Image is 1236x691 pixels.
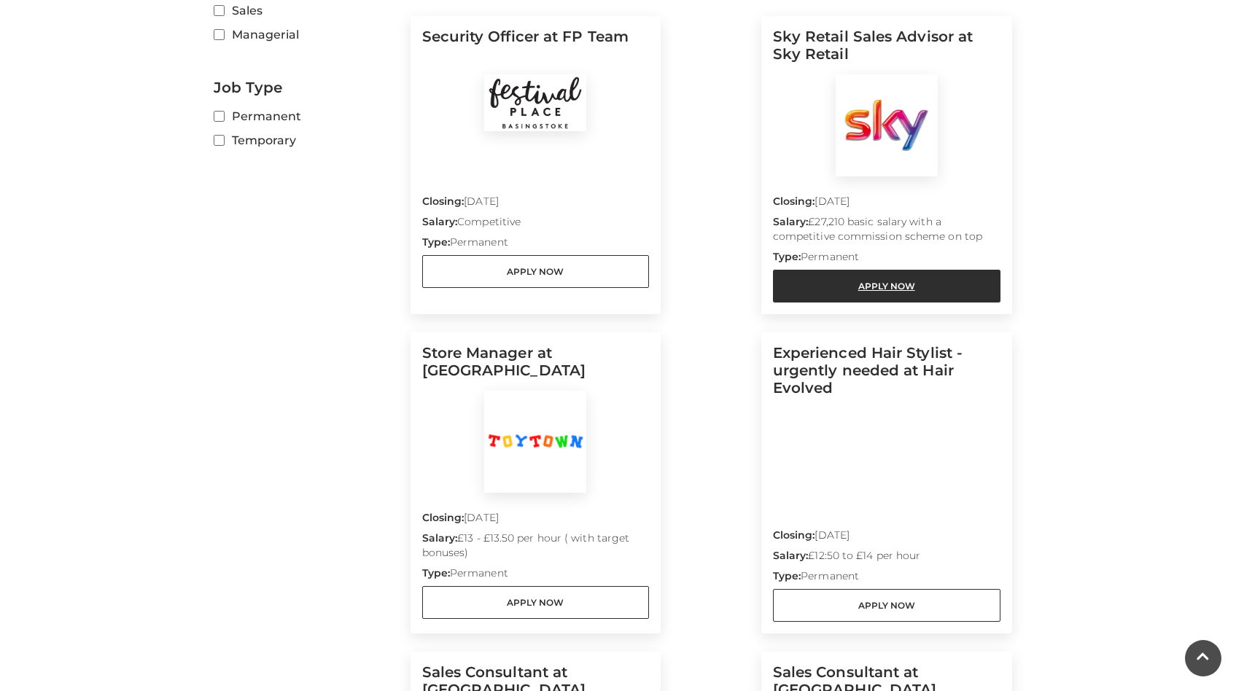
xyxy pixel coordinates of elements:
strong: Closing: [773,528,815,542]
strong: Salary: [422,215,458,228]
h5: Store Manager at [GEOGRAPHIC_DATA] [422,344,650,391]
p: [DATE] [773,528,1000,548]
h2: Job Type [214,79,400,96]
a: Apply Now [773,270,1000,302]
strong: Type: [422,566,450,579]
strong: Salary: [773,215,809,228]
label: Permanent [214,107,400,125]
img: Festival Place [484,74,586,131]
strong: Salary: [773,549,809,562]
strong: Salary: [422,531,458,544]
strong: Closing: [773,195,815,208]
p: Permanent [422,566,650,586]
p: [DATE] [422,510,650,531]
h5: Security Officer at FP Team [422,28,650,74]
p: £13 - £13.50 per hour ( with target bonuses) [422,531,650,566]
p: £12:50 to £14 per hour [773,548,1000,569]
strong: Type: [773,250,801,263]
p: Permanent [773,569,1000,589]
h5: Sky Retail Sales Advisor at Sky Retail [773,28,1000,74]
p: [DATE] [422,194,650,214]
p: Permanent [773,249,1000,270]
p: Permanent [422,235,650,255]
p: £27,210 basic salary with a competitive commission scheme on top [773,214,1000,249]
p: Competitive [422,214,650,235]
img: Toy Town [484,391,586,493]
img: Sky Retail [836,74,938,176]
p: [DATE] [773,194,1000,214]
a: Apply Now [773,589,1000,622]
strong: Closing: [422,195,465,208]
strong: Type: [422,235,450,249]
strong: Closing: [422,511,465,524]
label: Temporary [214,131,400,149]
label: Managerial [214,26,400,44]
a: Apply Now [422,255,650,288]
h5: Experienced Hair Stylist - urgently needed at Hair Evolved [773,344,1000,408]
label: Sales [214,1,400,20]
a: Apply Now [422,586,650,619]
strong: Type: [773,569,801,582]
